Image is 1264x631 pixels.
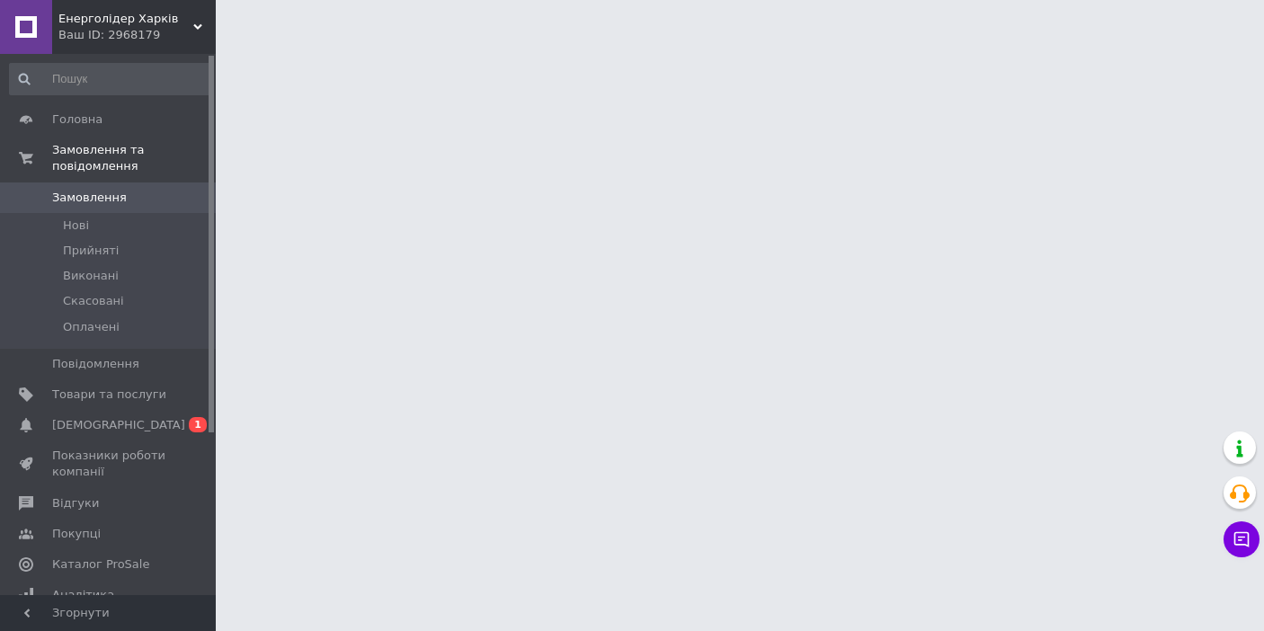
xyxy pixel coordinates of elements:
[52,587,114,603] span: Аналітика
[52,448,166,480] span: Показники роботи компанії
[52,556,149,573] span: Каталог ProSale
[52,190,127,206] span: Замовлення
[52,356,139,372] span: Повідомлення
[63,218,89,234] span: Нові
[63,293,124,309] span: Скасовані
[63,319,120,335] span: Оплачені
[52,387,166,403] span: Товари та послуги
[52,526,101,542] span: Покупці
[58,27,216,43] div: Ваш ID: 2968179
[58,11,193,27] span: Енерголідер Харків
[52,111,102,128] span: Головна
[189,417,207,432] span: 1
[52,417,185,433] span: [DEMOGRAPHIC_DATA]
[9,63,212,95] input: Пошук
[52,495,99,511] span: Відгуки
[63,268,119,284] span: Виконані
[52,142,216,174] span: Замовлення та повідомлення
[1224,521,1260,557] button: Чат з покупцем
[63,243,119,259] span: Прийняті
